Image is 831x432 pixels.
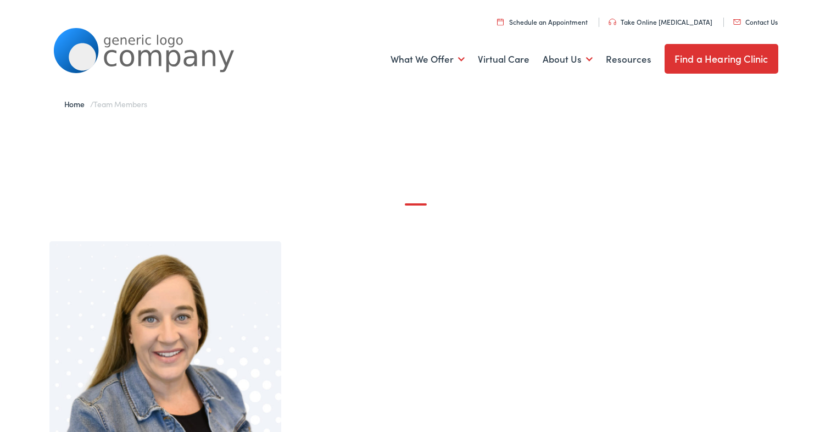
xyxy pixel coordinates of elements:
img: utility icon [609,19,616,25]
a: Schedule an Appointment [497,17,588,26]
span: Team Members [93,98,147,109]
a: Find a Hearing Clinic [665,44,778,74]
a: Home [64,98,90,109]
a: Virtual Care [478,39,529,80]
a: About Us [543,39,593,80]
img: utility icon [733,19,741,25]
a: Resources [606,39,651,80]
span: / [64,98,147,109]
a: Contact Us [733,17,778,26]
img: utility icon [497,18,504,25]
a: Take Online [MEDICAL_DATA] [609,17,712,26]
a: What We Offer [391,39,465,80]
